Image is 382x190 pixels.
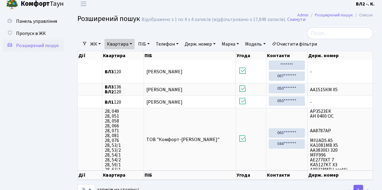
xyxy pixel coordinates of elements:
nav: breadcrumb [288,9,382,22]
th: Квартира [102,51,144,60]
th: ПІБ [144,171,236,180]
span: АА1515КМ X5 [310,87,370,92]
span: 136 120 [105,85,141,94]
a: Марка [219,39,241,49]
span: [PERSON_NAME] [146,68,182,75]
a: Телефон [153,39,181,49]
a: Очистити фільтри [269,39,319,49]
th: Угода [236,171,266,180]
th: Дії [78,171,102,180]
a: ЖК [88,39,103,49]
b: ВЛ2 -. К. [356,1,375,7]
a: Пропуск в ЖК [3,27,64,40]
a: Скинути [287,17,305,22]
a: Модель [243,39,268,49]
span: 120 [105,100,141,105]
div: Відображено з 1 по 4 з 4 записів (відфільтровано з 17,848 записів). [142,17,286,22]
a: Admin [297,12,309,18]
span: ТОВ "Комфорт-[PERSON_NAME]" [146,136,220,143]
span: Пропуск в ЖК [16,30,46,37]
b: ВЛ3 [105,84,114,90]
span: Розширений пошук [16,42,59,49]
th: Держ. номер [308,171,373,180]
th: Угода [236,51,266,60]
b: ВЛ3 [105,68,114,75]
a: Держ. номер [182,39,218,49]
th: Держ. номер [308,51,373,60]
th: ПІБ [144,51,236,60]
th: Контакти [266,171,308,180]
b: ВЛ2 [105,88,114,95]
li: Список [353,12,373,19]
input: Пошук... [307,27,373,39]
a: Панель управління [3,15,64,27]
a: ПІБ [136,39,152,49]
th: Контакти [266,51,308,60]
a: Квартира [104,39,135,49]
th: Дії [78,51,102,60]
a: Розширений пошук [3,40,64,52]
a: Розширений пошук [315,12,353,18]
b: ВЛ1 [105,99,114,105]
th: Квартира [102,171,144,180]
span: 28, 049 28, 051 28, 058 28, 066 28, 071 28, 081 28, 076 28, 53/1 28, 53/2 28, 54/1 28, 54/2 28, 5... [105,109,141,170]
span: [PERSON_NAME] [146,86,182,93]
span: Розширений пошук [77,13,140,24]
a: ВЛ2 -. К. [356,0,375,8]
span: Панель управління [16,18,57,25]
span: 120 [105,69,141,74]
span: - [310,100,370,105]
span: AP3523EK АН 0400 ОС АА8787АР MIUADS A5 КА1081МВ X5 АА3830ЕІ 320 MFF996 AE2770XT 7 KA5127KT X3 AX9... [310,109,370,170]
span: [PERSON_NAME] [146,99,182,105]
span: - [310,69,370,74]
